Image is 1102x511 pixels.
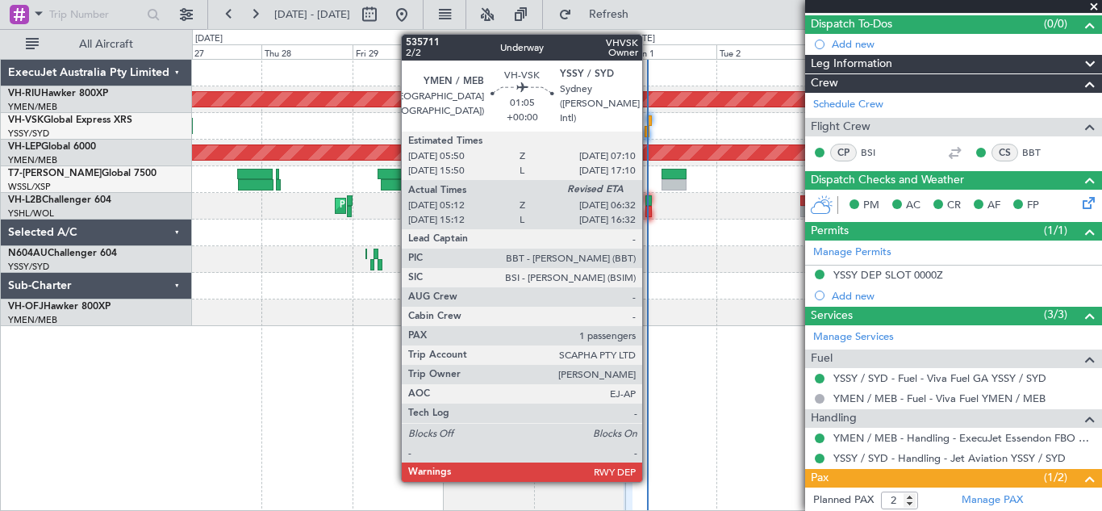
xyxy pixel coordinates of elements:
button: Refresh [551,2,648,27]
a: YSSY/SYD [8,128,49,140]
div: [DATE] [628,32,655,46]
a: YMEN / MEB - Fuel - Viva Fuel YMEN / MEB [833,392,1046,405]
div: Add new [832,37,1094,51]
div: Planned Maint [GEOGRAPHIC_DATA] ([GEOGRAPHIC_DATA]) [340,194,594,218]
a: Manage Permits [813,245,891,261]
span: VH-LEP [8,142,41,152]
a: T7-[PERSON_NAME]Global 7500 [8,169,157,178]
span: VH-VSK [8,115,44,125]
a: YMEN / MEB - Handling - ExecuJet Essendon FBO YMEN / MEB [833,431,1094,445]
span: Refresh [575,9,643,20]
span: T7-[PERSON_NAME] [8,169,102,178]
label: Planned PAX [813,492,874,509]
a: Schedule Crew [813,97,883,113]
span: Handling [811,409,857,428]
span: Leg Information [811,55,892,73]
div: Thu 28 [261,44,353,59]
div: Tue 2 [716,44,808,59]
div: Fri 29 [353,44,444,59]
span: (3/3) [1044,306,1067,323]
a: VH-LEPGlobal 6000 [8,142,96,152]
span: [DATE] - [DATE] [274,7,350,22]
div: CS [991,144,1018,161]
a: Manage PAX [962,492,1023,509]
div: [DATE] [195,32,223,46]
span: Dispatch Checks and Weather [811,171,964,190]
div: Add new [832,289,1094,303]
a: Manage Services [813,329,894,346]
a: YSSY/SYD [8,261,49,273]
div: Mon 1 [625,44,716,59]
div: Sun 31 [534,44,625,59]
button: All Aircraft [18,31,175,57]
a: VH-OFJHawker 800XP [8,302,111,312]
a: BSI [861,145,897,160]
div: Wed 27 [170,44,261,59]
span: Dispatch To-Dos [811,15,892,34]
a: BBT [1022,145,1058,160]
span: AF [987,198,1000,214]
span: AC [906,198,920,214]
a: YSSY / SYD - Handling - Jet Aviation YSSY / SYD [833,451,1066,465]
span: (1/2) [1044,469,1067,486]
div: YSSY DEP SLOT 0000Z [833,268,943,282]
div: Sat 30 [444,44,535,59]
a: YMEN/MEB [8,101,57,113]
span: N604AU [8,249,48,258]
a: N604AUChallenger 604 [8,249,117,258]
a: VH-L2BChallenger 604 [8,195,111,205]
span: VH-RIU [8,89,41,98]
span: PM [863,198,879,214]
span: (0/0) [1044,15,1067,32]
a: YSSY / SYD - Fuel - Viva Fuel GA YSSY / SYD [833,371,1046,385]
span: Crew [811,74,838,93]
span: VH-L2B [8,195,42,205]
span: Fuel [811,350,833,368]
span: Pax [811,469,829,488]
span: VH-OFJ [8,302,44,312]
span: CR [947,198,961,214]
span: Flight Crew [811,118,870,136]
input: Trip Number [49,2,142,27]
a: YMEN/MEB [8,314,57,326]
a: YSHL/WOL [8,207,54,220]
span: All Aircraft [42,39,170,50]
span: Permits [811,222,849,241]
div: CP [830,144,857,161]
a: WSSL/XSP [8,181,51,193]
a: YMEN/MEB [8,154,57,166]
span: FP [1027,198,1039,214]
a: VH-RIUHawker 800XP [8,89,108,98]
span: (1/1) [1044,222,1067,239]
a: VH-VSKGlobal Express XRS [8,115,132,125]
span: Services [811,307,853,325]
